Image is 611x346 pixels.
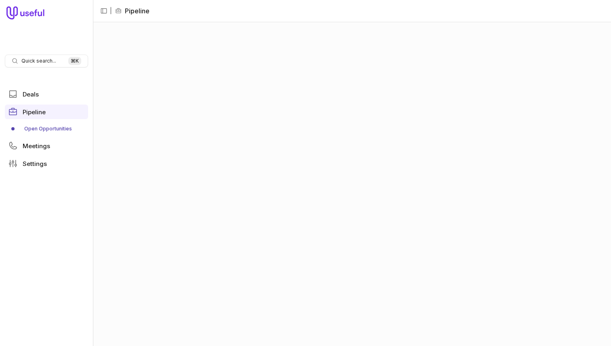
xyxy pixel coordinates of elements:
span: Pipeline [23,109,46,115]
button: Collapse sidebar [98,5,110,17]
a: Settings [5,156,88,171]
a: Meetings [5,138,88,153]
div: Pipeline submenu [5,122,88,135]
span: | [110,6,112,16]
kbd: ⌘ K [68,57,81,65]
li: Pipeline [115,6,150,16]
a: Deals [5,87,88,101]
span: Deals [23,91,39,97]
span: Settings [23,161,47,167]
span: Meetings [23,143,50,149]
a: Pipeline [5,105,88,119]
a: Open Opportunities [5,122,88,135]
span: Quick search... [21,58,56,64]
